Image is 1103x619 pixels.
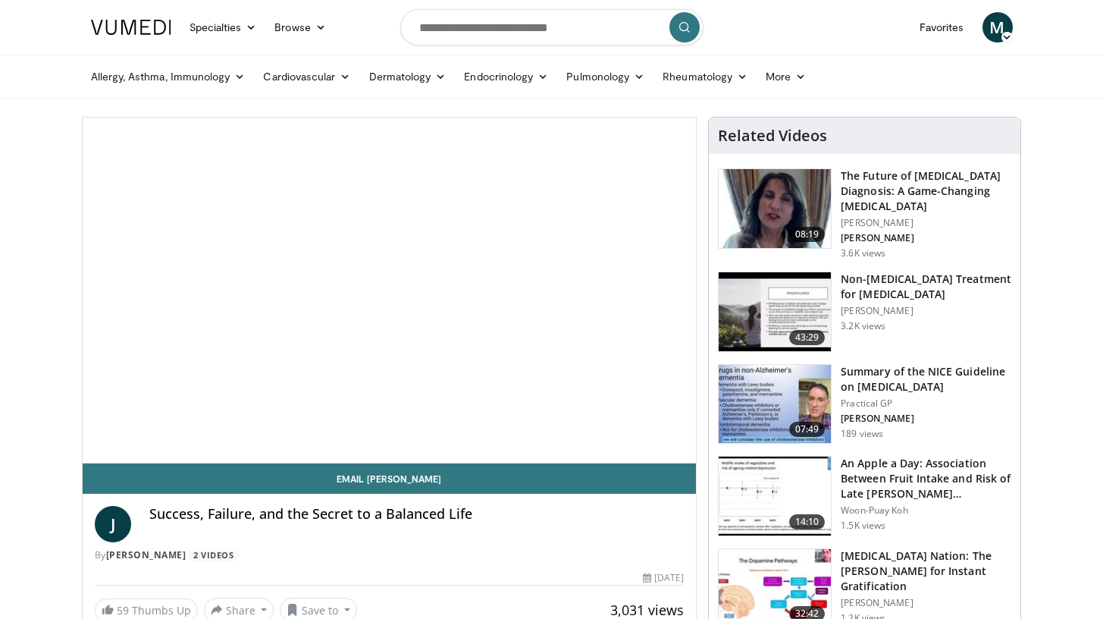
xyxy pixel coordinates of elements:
[557,61,653,92] a: Pulmonology
[653,61,757,92] a: Rheumatology
[254,61,359,92] a: Cardiovascular
[841,364,1011,394] h3: Summary of the NICE Guideline on [MEDICAL_DATA]
[265,12,335,42] a: Browse
[841,305,1011,317] p: [PERSON_NAME]
[91,20,171,35] img: VuMedi Logo
[841,428,883,440] p: 189 views
[82,61,255,92] a: Allergy, Asthma, Immunology
[841,504,1011,517] p: Woon-Puay Koh
[83,118,697,463] video-js: Video Player
[789,514,826,529] span: 14:10
[95,548,685,562] div: By
[841,456,1011,501] h3: An Apple a Day: Association Between Fruit Intake and Risk of Late [PERSON_NAME]…
[982,12,1013,42] a: M
[719,365,831,444] img: 8e949c61-8397-4eef-823a-95680e5d1ed1.150x105_q85_crop-smart_upscale.jpg
[117,603,129,617] span: 59
[841,247,885,259] p: 3.6K views
[83,463,697,494] a: Email [PERSON_NAME]
[789,422,826,437] span: 07:49
[149,506,685,523] h4: Success, Failure, and the Secret to a Balanced Life
[719,272,831,351] img: eb9441ca-a77b-433d-ba99-36af7bbe84ad.150x105_q85_crop-smart_upscale.jpg
[95,506,131,542] a: J
[718,127,827,145] h4: Related Videos
[841,413,1011,425] p: [PERSON_NAME]
[718,364,1011,445] a: 07:49 Summary of the NICE Guideline on [MEDICAL_DATA] Practical GP [PERSON_NAME] 189 views
[841,320,885,332] p: 3.2K views
[189,549,239,562] a: 2 Videos
[718,168,1011,259] a: 08:19 The Future of [MEDICAL_DATA] Diagnosis: A Game-Changing [MEDICAL_DATA] [PERSON_NAME] [PERSO...
[360,61,456,92] a: Dermatology
[841,597,1011,609] p: [PERSON_NAME]
[789,227,826,242] span: 08:19
[841,168,1011,214] h3: The Future of [MEDICAL_DATA] Diagnosis: A Game-Changing [MEDICAL_DATA]
[841,520,885,532] p: 1.5K views
[841,232,1011,244] p: [PERSON_NAME]
[841,217,1011,229] p: [PERSON_NAME]
[910,12,973,42] a: Favorites
[841,397,1011,410] p: Practical GP
[643,571,684,585] div: [DATE]
[789,330,826,345] span: 43:29
[106,548,186,561] a: [PERSON_NAME]
[180,12,266,42] a: Specialties
[841,272,1011,302] h3: Non-[MEDICAL_DATA] Treatment for [MEDICAL_DATA]
[400,9,703,46] input: Search topics, interventions
[610,601,684,619] span: 3,031 views
[455,61,557,92] a: Endocrinology
[719,169,831,248] img: 5773f076-af47-4b25-9313-17a31d41bb95.150x105_q85_crop-smart_upscale.jpg
[757,61,815,92] a: More
[841,548,1011,594] h3: [MEDICAL_DATA] Nation: The [PERSON_NAME] for Instant Gratification
[718,272,1011,352] a: 43:29 Non-[MEDICAL_DATA] Treatment for [MEDICAL_DATA] [PERSON_NAME] 3.2K views
[719,457,831,536] img: 0fb96a29-ee07-42a6-afe7-0422f9702c53.150x105_q85_crop-smart_upscale.jpg
[718,456,1011,536] a: 14:10 An Apple a Day: Association Between Fruit Intake and Risk of Late [PERSON_NAME]… Woon-Puay ...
